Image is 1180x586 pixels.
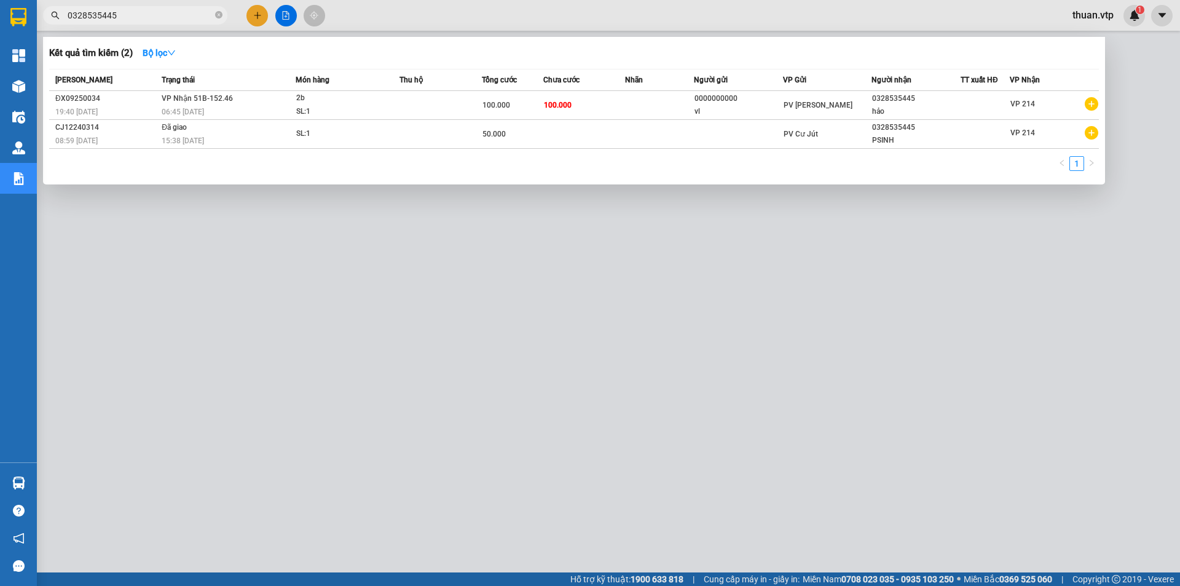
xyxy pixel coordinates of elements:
[51,11,60,20] span: search
[133,43,186,63] button: Bộ lọcdown
[694,92,782,105] div: 0000000000
[13,533,25,544] span: notification
[694,105,782,118] div: vl
[1010,100,1035,108] span: VP 214
[55,137,98,145] span: 08:59 [DATE]
[482,76,517,84] span: Tổng cước
[162,76,195,84] span: Trạng thái
[296,76,329,84] span: Món hàng
[296,105,388,119] div: SL: 1
[1084,156,1099,171] li: Next Page
[12,477,25,489] img: warehouse-icon
[55,121,158,134] div: CJ12240314
[694,76,728,84] span: Người gửi
[12,141,25,154] img: warehouse-icon
[872,92,960,105] div: 0328535445
[162,123,187,132] span: Đã giao
[12,49,25,62] img: dashboard-icon
[872,121,960,134] div: 0328535445
[961,76,998,84] span: TT xuất HĐ
[13,560,25,572] span: message
[55,92,158,105] div: ĐX09250034
[871,76,911,84] span: Người nhận
[162,94,233,103] span: VP Nhận 51B-152.46
[1055,156,1069,171] button: left
[13,505,25,517] span: question-circle
[1088,159,1095,167] span: right
[12,111,25,124] img: warehouse-icon
[12,80,25,93] img: warehouse-icon
[1084,156,1099,171] button: right
[783,76,806,84] span: VP Gửi
[399,76,423,84] span: Thu hộ
[162,137,204,145] span: 15:38 [DATE]
[1069,156,1084,171] li: 1
[55,76,112,84] span: [PERSON_NAME]
[872,134,960,147] div: PSINH
[784,130,818,138] span: PV Cư Jút
[1055,156,1069,171] li: Previous Page
[1010,76,1040,84] span: VP Nhận
[296,92,388,105] div: 2b
[215,11,222,18] span: close-circle
[482,130,506,138] span: 50.000
[1085,97,1098,111] span: plus-circle
[55,108,98,116] span: 19:40 [DATE]
[296,127,388,141] div: SL: 1
[215,10,222,22] span: close-circle
[1070,157,1084,170] a: 1
[1010,129,1035,137] span: VP 214
[143,48,176,58] strong: Bộ lọc
[49,47,133,60] h3: Kết quả tìm kiếm ( 2 )
[1058,159,1066,167] span: left
[162,108,204,116] span: 06:45 [DATE]
[482,101,510,109] span: 100.000
[625,76,643,84] span: Nhãn
[68,9,213,22] input: Tìm tên, số ĐT hoặc mã đơn
[1085,126,1098,140] span: plus-circle
[872,105,960,118] div: hảo
[12,172,25,185] img: solution-icon
[167,49,176,57] span: down
[544,101,572,109] span: 100.000
[784,101,852,109] span: PV [PERSON_NAME]
[543,76,580,84] span: Chưa cước
[10,8,26,26] img: logo-vxr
